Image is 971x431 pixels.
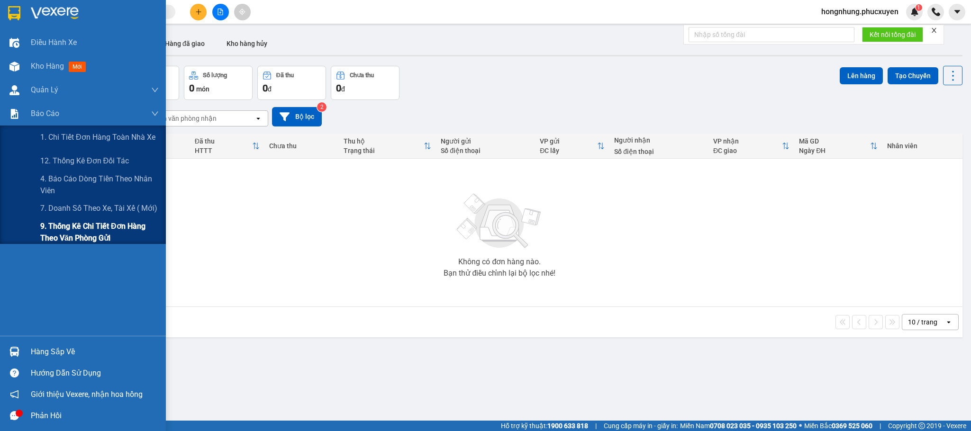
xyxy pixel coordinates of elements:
span: | [595,421,597,431]
div: Bạn thử điều chỉnh lại bộ lọc nhé! [444,269,555,277]
button: Lên hàng [840,67,883,84]
span: ⚪️ [799,424,802,428]
span: 1. Chi tiết đơn hàng toàn nhà xe [40,131,155,143]
span: hongnhung.phucxuyen [814,6,906,18]
span: down [151,110,159,117]
div: Không có đơn hàng nào. [458,258,541,266]
div: 10 / trang [908,317,937,327]
span: 7. Doanh số theo xe, tài xế ( mới) [40,202,157,214]
th: Toggle SortBy [794,134,882,159]
button: file-add [212,4,229,20]
div: VP gửi [540,137,597,145]
span: close [931,27,937,34]
span: Báo cáo [31,108,59,119]
div: Đã thu [195,137,252,145]
div: Mã GD [799,137,870,145]
img: icon-new-feature [910,8,919,16]
div: Ngày ĐH [799,147,870,154]
div: Số điện thoại [441,147,530,154]
span: Giới thiệu Vexere, nhận hoa hồng [31,388,143,400]
button: Tạo Chuyến [888,67,938,84]
button: aim [234,4,251,20]
img: warehouse-icon [9,347,19,357]
span: 12. Thống kê đơn đối tác [40,155,129,167]
span: Cung cấp máy in - giấy in: [604,421,678,431]
button: caret-down [949,4,965,20]
div: Hướng dẫn sử dụng [31,366,159,380]
span: 0 [263,82,268,94]
th: Toggle SortBy [339,134,436,159]
div: Trạng thái [344,147,424,154]
span: 1 [917,4,920,11]
span: down [151,86,159,94]
div: Người nhận [614,136,704,144]
div: Phản hồi [31,409,159,423]
img: warehouse-icon [9,85,19,95]
div: Chưa thu [350,72,374,79]
span: 0 [189,82,194,94]
span: món [196,85,209,93]
strong: 0369 525 060 [832,422,872,430]
span: caret-down [953,8,962,16]
span: Kết nối tổng đài [870,29,916,40]
div: HTTT [195,147,252,154]
th: Toggle SortBy [708,134,794,159]
div: VP nhận [713,137,782,145]
div: Thu hộ [344,137,424,145]
div: ĐC giao [713,147,782,154]
button: Hàng đã giao [157,32,212,55]
span: Miền Bắc [804,421,872,431]
div: Chọn văn phòng nhận [151,114,217,123]
strong: 1900 633 818 [547,422,588,430]
span: đ [341,85,345,93]
th: Toggle SortBy [535,134,609,159]
div: Hàng sắp về [31,345,159,359]
svg: open [254,115,262,122]
span: copyright [918,422,925,429]
input: Nhập số tổng đài [689,27,854,42]
img: phone-icon [932,8,940,16]
button: plus [190,4,207,20]
span: đ [268,85,272,93]
button: Đã thu0đ [257,66,326,100]
svg: open [945,318,953,326]
div: ĐC lấy [540,147,597,154]
span: Quản Lý [31,84,58,96]
div: Chưa thu [269,142,334,150]
span: question-circle [10,368,19,377]
th: Toggle SortBy [190,134,264,159]
img: warehouse-icon [9,38,19,48]
img: svg+xml;base64,PHN2ZyBjbGFzcz0ibGlzdC1wbHVnX19zdmciIHhtbG5zPSJodHRwOi8vd3d3LnczLm9yZy8yMDAwL3N2Zy... [452,188,547,254]
div: Người gửi [441,137,530,145]
img: logo-vxr [8,6,20,20]
span: Điều hành xe [31,36,77,48]
span: file-add [217,9,224,15]
span: Kho hàng [31,62,64,71]
span: Miền Nam [680,421,797,431]
div: Nhân viên [887,142,958,150]
button: Số lượng0món [184,66,253,100]
span: 9. Thống kê chi tiết đơn hàng theo văn phòng gửi [40,220,159,244]
span: message [10,411,19,420]
button: Kết nối tổng đài [862,27,923,42]
span: plus [195,9,202,15]
div: Số lượng [203,72,227,79]
span: 4. Báo cáo dòng tiền theo nhân viên [40,173,159,197]
strong: 0708 023 035 - 0935 103 250 [710,422,797,430]
sup: 1 [916,4,922,11]
div: Số điện thoại [614,148,704,155]
div: Đã thu [276,72,294,79]
span: | [880,421,881,431]
img: warehouse-icon [9,62,19,72]
span: mới [69,62,86,72]
span: notification [10,390,19,399]
button: Bộ lọc [272,107,322,126]
sup: 2 [317,102,327,112]
span: 0 [336,82,341,94]
span: Hỗ trợ kỹ thuật: [501,421,588,431]
img: solution-icon [9,109,19,119]
span: Kho hàng hủy [227,40,267,47]
span: aim [239,9,245,15]
button: Chưa thu0đ [331,66,399,100]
